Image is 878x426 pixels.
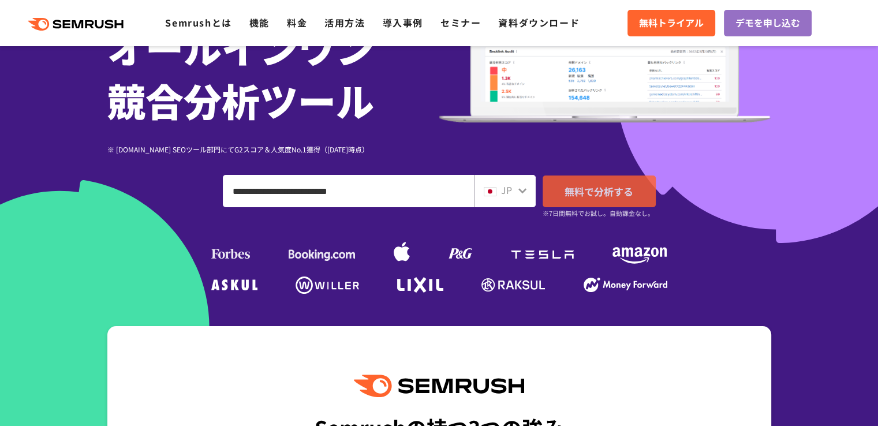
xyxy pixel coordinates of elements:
[639,16,704,31] span: 無料トライアル
[735,16,800,31] span: デモを申し込む
[287,16,307,29] a: 料金
[249,16,270,29] a: 機能
[627,10,715,36] a: 無料トライアル
[165,16,231,29] a: Semrushとは
[724,10,812,36] a: デモを申し込む
[223,175,473,207] input: ドメイン、キーワードまたはURLを入力してください
[107,144,439,155] div: ※ [DOMAIN_NAME] SEOツール部門にてG2スコア＆人気度No.1獲得（[DATE]時点）
[354,375,524,397] img: Semrush
[565,184,633,199] span: 無料で分析する
[383,16,423,29] a: 導入事例
[440,16,481,29] a: セミナー
[543,208,654,219] small: ※7日間無料でお試し。自動課金なし。
[501,183,512,197] span: JP
[107,20,439,126] h1: オールインワン 競合分析ツール
[498,16,580,29] a: 資料ダウンロード
[543,175,656,207] a: 無料で分析する
[324,16,365,29] a: 活用方法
